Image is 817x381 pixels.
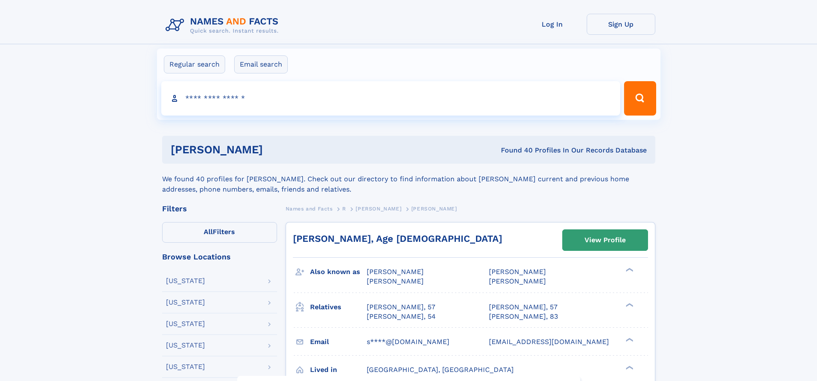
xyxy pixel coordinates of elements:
div: ❯ [624,337,634,342]
span: [PERSON_NAME] [489,277,546,285]
span: [PERSON_NAME] [367,277,424,285]
label: Regular search [164,55,225,73]
h3: Lived in [310,363,367,377]
a: [PERSON_NAME], 83 [489,312,558,321]
div: [US_STATE] [166,342,205,349]
span: [GEOGRAPHIC_DATA], [GEOGRAPHIC_DATA] [367,366,514,374]
label: Filters [162,222,277,243]
span: [PERSON_NAME] [489,268,546,276]
div: ❯ [624,365,634,370]
div: ❯ [624,302,634,308]
a: [PERSON_NAME], 57 [367,302,435,312]
a: [PERSON_NAME], 57 [489,302,558,312]
div: ❯ [624,267,634,273]
div: Browse Locations [162,253,277,261]
div: Found 40 Profiles In Our Records Database [382,146,647,155]
h1: [PERSON_NAME] [171,144,382,155]
h3: Relatives [310,300,367,314]
div: Filters [162,205,277,213]
button: Search Button [624,81,656,116]
div: [US_STATE] [166,363,205,370]
div: View Profile [585,230,626,250]
span: [PERSON_NAME] [356,206,401,212]
img: Logo Names and Facts [162,14,286,37]
h3: Also known as [310,265,367,279]
label: Email search [234,55,288,73]
span: All [204,228,213,236]
div: We found 40 profiles for [PERSON_NAME]. Check out our directory to find information about [PERSON... [162,164,655,195]
span: [EMAIL_ADDRESS][DOMAIN_NAME] [489,338,609,346]
a: R [342,203,346,214]
h3: Email [310,335,367,349]
a: [PERSON_NAME], Age [DEMOGRAPHIC_DATA] [293,233,502,244]
a: Log In [518,14,587,35]
div: [US_STATE] [166,299,205,306]
input: search input [161,81,621,116]
div: [US_STATE] [166,277,205,284]
span: [PERSON_NAME] [367,268,424,276]
div: [US_STATE] [166,320,205,327]
a: View Profile [563,230,648,250]
span: R [342,206,346,212]
a: [PERSON_NAME] [356,203,401,214]
a: [PERSON_NAME], 54 [367,312,436,321]
a: Sign Up [587,14,655,35]
a: Names and Facts [286,203,333,214]
span: [PERSON_NAME] [411,206,457,212]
